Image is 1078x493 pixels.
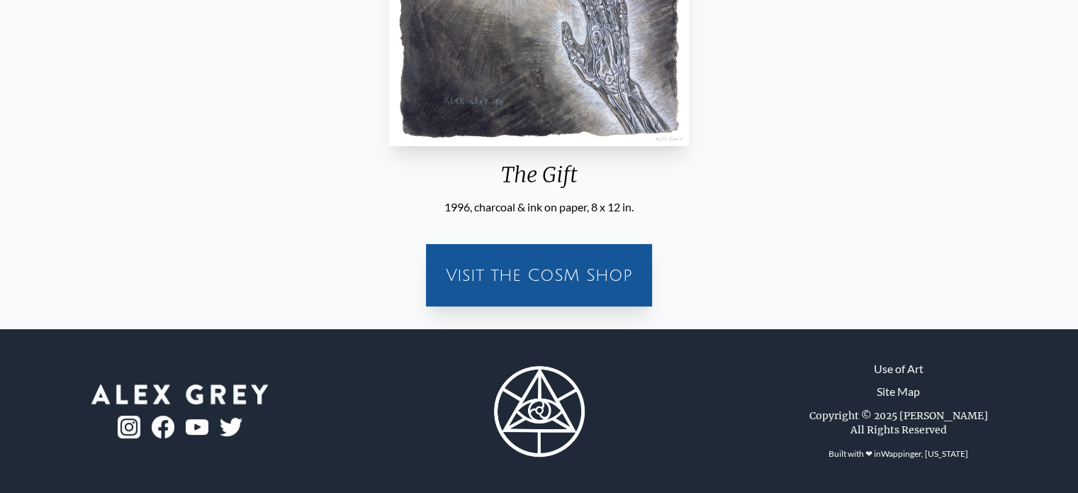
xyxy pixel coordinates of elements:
div: 1996, charcoal & ink on paper, 8 x 12 in. [383,199,695,216]
img: youtube-logo.png [186,419,208,436]
img: ig-logo.png [118,416,140,438]
img: twitter-logo.png [220,418,242,436]
a: Visit the CoSM Shop [434,253,644,298]
a: Site Map [877,383,920,400]
img: fb-logo.png [152,416,174,438]
div: Built with ❤ in [823,443,974,465]
div: The Gift [383,162,695,199]
a: Wappinger, [US_STATE] [881,448,968,459]
a: Use of Art [874,360,923,377]
div: All Rights Reserved [850,423,947,437]
div: Copyright © 2025 [PERSON_NAME] [809,409,988,423]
